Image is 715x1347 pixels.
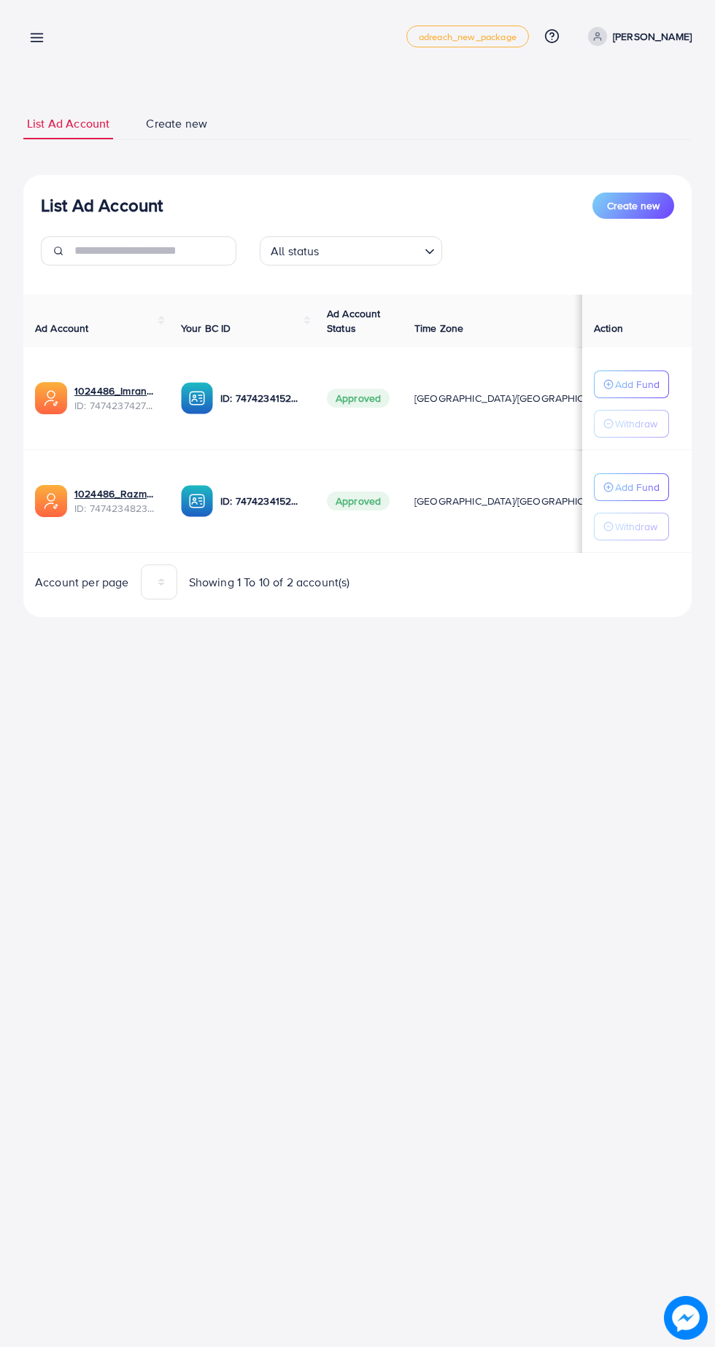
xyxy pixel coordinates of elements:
[419,32,517,42] span: adreach_new_package
[414,391,617,405] span: [GEOGRAPHIC_DATA]/[GEOGRAPHIC_DATA]
[220,492,304,510] p: ID: 7474234152863678481
[414,321,463,335] span: Time Zone
[181,485,213,517] img: ic-ba-acc.ded83a64.svg
[74,486,158,501] a: 1024486_Razman_1740230915595
[327,389,390,408] span: Approved
[594,410,669,438] button: Withdraw
[35,382,67,414] img: ic-ads-acc.e4c84228.svg
[594,513,669,540] button: Withdraw
[27,115,109,132] span: List Ad Account
[260,236,442,265] div: Search for option
[146,115,207,132] span: Create new
[41,195,163,216] h3: List Ad Account
[327,306,381,335] span: Ad Account Status
[268,241,322,262] span: All status
[664,1296,708,1340] img: image
[613,28,692,45] p: [PERSON_NAME]
[327,492,390,511] span: Approved
[35,574,129,591] span: Account per page
[35,485,67,517] img: ic-ads-acc.e4c84228.svg
[35,321,89,335] span: Ad Account
[406,26,529,47] a: adreach_new_package
[594,321,623,335] span: Action
[615,376,660,393] p: Add Fund
[592,193,674,219] button: Create new
[220,389,304,407] p: ID: 7474234152863678481
[181,382,213,414] img: ic-ba-acc.ded83a64.svg
[582,27,692,46] a: [PERSON_NAME]
[594,370,669,398] button: Add Fund
[324,238,419,262] input: Search for option
[74,486,158,516] div: <span class='underline'>1024486_Razman_1740230915595</span></br>7474234823184416769
[607,198,660,213] span: Create new
[615,478,660,496] p: Add Fund
[594,473,669,501] button: Add Fund
[74,384,158,414] div: <span class='underline'>1024486_Imran_1740231528988</span></br>7474237427478233089
[74,398,158,413] span: ID: 7474237427478233089
[414,494,617,508] span: [GEOGRAPHIC_DATA]/[GEOGRAPHIC_DATA]
[189,574,350,591] span: Showing 1 To 10 of 2 account(s)
[181,321,231,335] span: Your BC ID
[74,501,158,516] span: ID: 7474234823184416769
[74,384,158,398] a: 1024486_Imran_1740231528988
[615,518,657,535] p: Withdraw
[615,415,657,432] p: Withdraw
